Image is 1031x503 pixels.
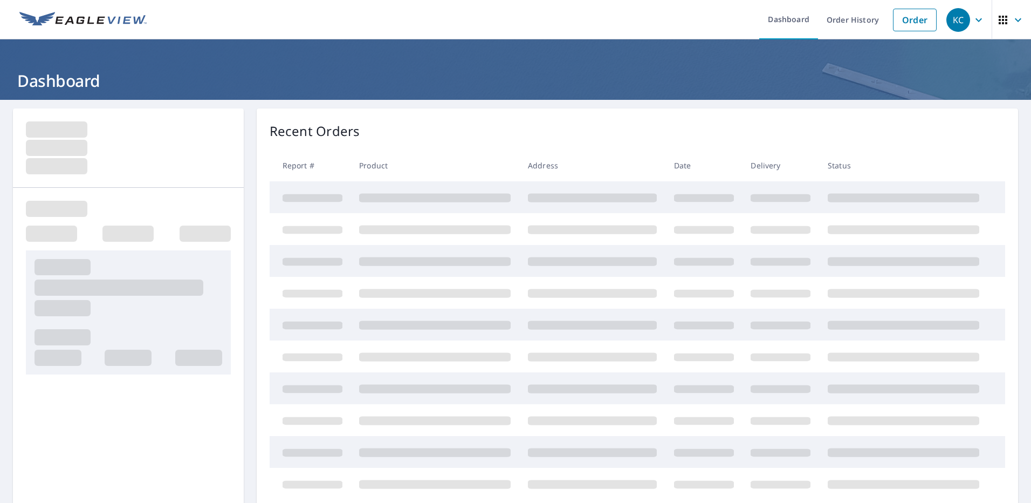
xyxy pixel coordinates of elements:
div: KC [946,8,970,32]
h1: Dashboard [13,70,1018,92]
th: Date [665,149,743,181]
img: EV Logo [19,12,147,28]
th: Report # [270,149,351,181]
th: Status [819,149,988,181]
th: Delivery [742,149,819,181]
th: Product [350,149,519,181]
a: Order [893,9,937,31]
th: Address [519,149,665,181]
p: Recent Orders [270,121,360,141]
